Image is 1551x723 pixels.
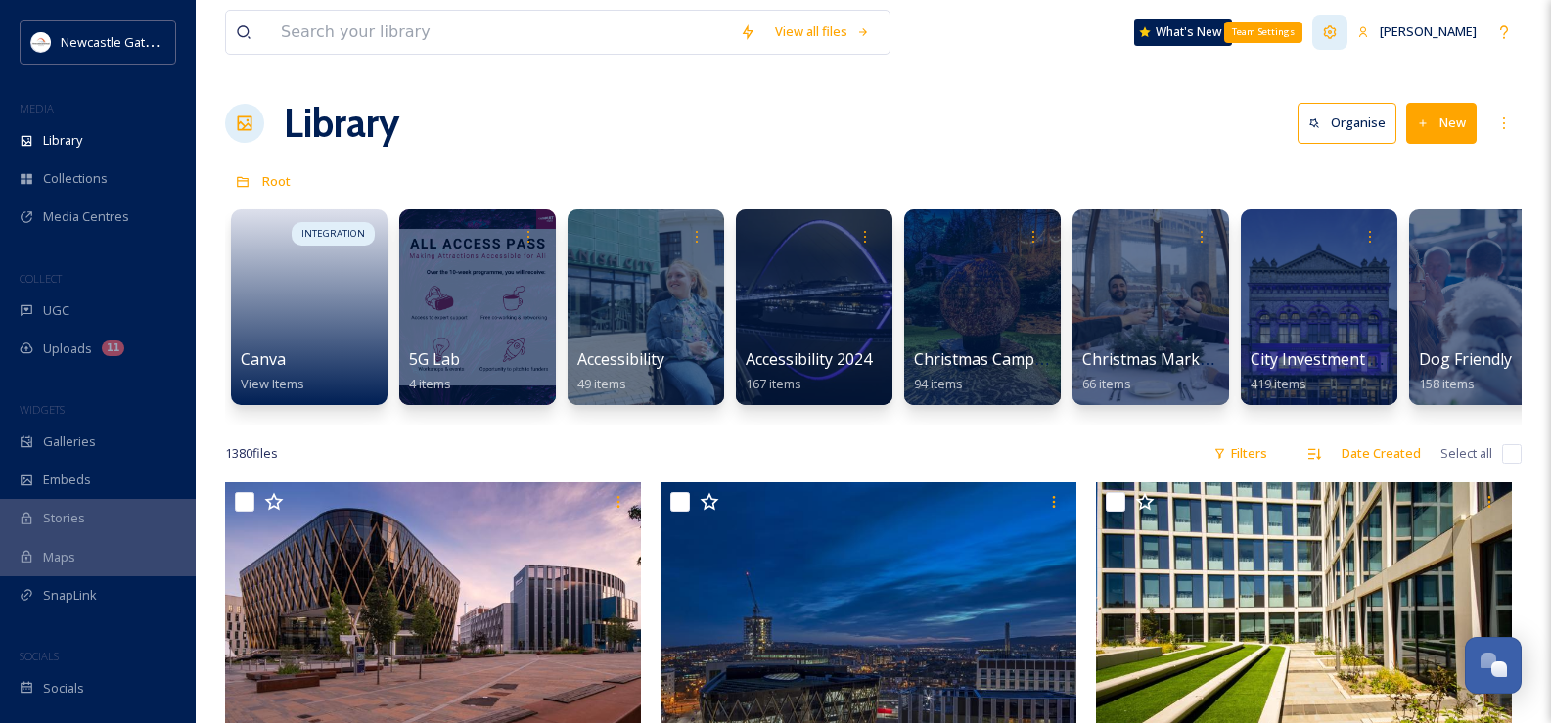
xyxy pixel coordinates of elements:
input: Search your library [271,11,730,54]
a: Christmas Campaign94 items [914,350,1067,392]
span: Root [262,172,291,190]
span: Uploads [43,339,92,358]
a: City Investment Images419 items [1251,350,1423,392]
span: 167 items [746,375,801,392]
span: 49 items [577,375,626,392]
span: Christmas Markets [1082,348,1222,370]
span: Collections [43,169,108,188]
button: Open Chat [1465,637,1522,694]
div: Team Settings [1224,22,1302,43]
span: Newcastle Gateshead Initiative [61,32,241,51]
span: Media Centres [43,207,129,226]
span: 158 items [1419,375,1475,392]
span: 419 items [1251,375,1306,392]
span: 66 items [1082,375,1131,392]
a: Library [284,94,399,153]
span: 94 items [914,375,963,392]
span: Accessibility 2024 [746,348,872,370]
a: [PERSON_NAME] [1347,13,1486,51]
span: 1380 file s [225,444,278,463]
a: 5G Lab4 items [409,350,460,392]
a: Christmas Markets66 items [1082,350,1222,392]
span: Maps [43,548,75,566]
span: Galleries [43,432,96,451]
div: Filters [1204,434,1277,473]
span: Library [43,131,82,150]
span: View Items [241,375,304,392]
span: SnapLink [43,586,97,605]
span: UGC [43,301,69,320]
span: 5G Lab [409,348,460,370]
a: Organise [1298,103,1406,143]
span: Christmas Campaign [914,348,1067,370]
span: COLLECT [20,271,62,286]
div: 11 [102,340,124,356]
a: INTEGRATIONCanvaView Items [225,200,393,405]
span: 4 items [409,375,451,392]
img: DqD9wEUd_400x400.jpg [31,32,51,52]
span: Socials [43,679,84,698]
span: Stories [43,509,85,527]
span: City Investment Images [1251,348,1423,370]
span: Dog Friendly [1419,348,1512,370]
span: Canva [241,348,286,370]
span: [PERSON_NAME] [1380,23,1477,40]
span: WIDGETS [20,402,65,417]
a: Team Settings [1312,15,1347,50]
a: Accessibility49 items [577,350,664,392]
div: Date Created [1332,434,1431,473]
span: MEDIA [20,101,54,115]
button: Organise [1298,103,1396,143]
span: INTEGRATION [301,227,365,241]
a: Dog Friendly158 items [1419,350,1512,392]
a: Accessibility 2024167 items [746,350,872,392]
button: New [1406,103,1477,143]
span: SOCIALS [20,649,59,663]
a: What's New [1134,19,1232,46]
span: Embeds [43,471,91,489]
a: View all files [765,13,880,51]
span: Accessibility [577,348,664,370]
a: Root [262,169,291,193]
span: Select all [1440,444,1492,463]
